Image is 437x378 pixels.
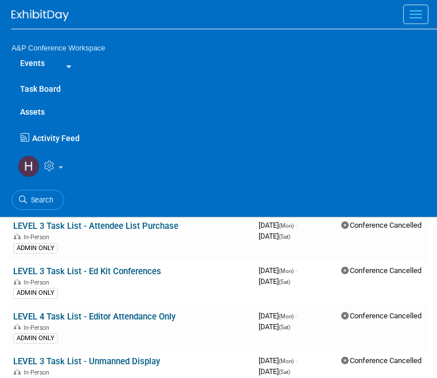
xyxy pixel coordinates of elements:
span: (Mon) [279,358,294,364]
span: Conference Cancelled [341,221,422,229]
a: Activity Feed [18,123,437,147]
span: [DATE] [259,322,290,331]
span: [DATE] [259,311,297,320]
span: In-Person [24,233,53,241]
img: In-Person Event [14,324,21,330]
span: Conference Cancelled [341,311,422,320]
span: (Mon) [279,313,294,319]
span: [DATE] [259,221,297,229]
span: Conference Cancelled [341,356,422,365]
div: ADMIN ONLY [13,288,58,298]
button: Menu [403,5,428,24]
span: In-Person [24,324,53,332]
span: (Sat) [279,369,290,375]
span: - [295,356,297,365]
span: [DATE] [259,367,290,376]
a: Assets [11,100,437,123]
span: [DATE] [259,266,297,275]
span: (Sat) [279,279,290,285]
span: - [295,266,297,275]
span: - [295,221,297,229]
a: LEVEL 3 Task List - Attendee List Purchase [13,221,178,231]
img: Hannah Siegel [18,155,40,177]
a: Search [11,190,64,210]
a: LEVEL 4 Task List - Editor Attendance Only [13,311,175,322]
span: (Sat) [279,233,290,240]
span: (Sat) [279,324,290,330]
img: In-Person Event [14,369,21,375]
span: Activity Feed [32,134,80,143]
span: Search [27,196,53,204]
span: - [295,311,297,320]
a: Task Board [11,77,437,100]
span: A&P Conference Workspace [11,44,105,52]
div: ADMIN ONLY [13,333,58,344]
a: LEVEL 3 Task List - Ed Kit Conferences [13,266,161,276]
span: Conference Cancelled [341,266,422,275]
span: (Mon) [279,223,294,229]
span: (Mon) [279,268,294,274]
a: Events [11,52,53,75]
img: In-Person Event [14,233,21,239]
span: [DATE] [259,232,290,240]
div: ADMIN ONLY [13,243,58,254]
span: [DATE] [259,356,297,365]
span: [DATE] [259,277,290,286]
span: In-Person [24,279,53,286]
img: ExhibitDay [11,10,69,21]
img: In-Person Event [14,279,21,285]
span: In-Person [24,369,53,376]
a: LEVEL 3 Task List - Unmanned Display [13,356,160,367]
